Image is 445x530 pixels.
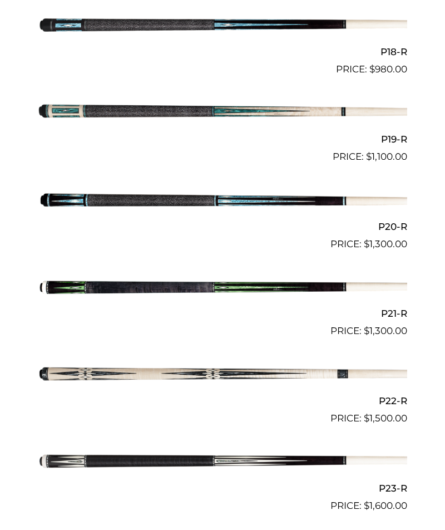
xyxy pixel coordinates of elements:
[364,500,369,511] span: $
[366,151,372,162] span: $
[364,500,407,511] bdi: 1,600.00
[38,256,407,338] a: P21-R $1,300.00
[38,343,407,404] img: P22-R
[38,430,407,513] a: P23-R $1,600.00
[364,325,369,336] span: $
[38,256,407,317] img: P21-R
[38,81,407,164] a: P19-R $1,100.00
[38,169,407,230] img: P20-R
[364,413,407,424] bdi: 1,500.00
[364,413,369,424] span: $
[364,325,407,336] bdi: 1,300.00
[38,81,407,143] img: P19-R
[38,169,407,251] a: P20-R $1,300.00
[364,238,407,249] bdi: 1,300.00
[38,430,407,492] img: P23-R
[369,63,375,75] span: $
[366,151,407,162] bdi: 1,100.00
[364,238,369,249] span: $
[38,343,407,425] a: P22-R $1,500.00
[369,63,407,75] bdi: 980.00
